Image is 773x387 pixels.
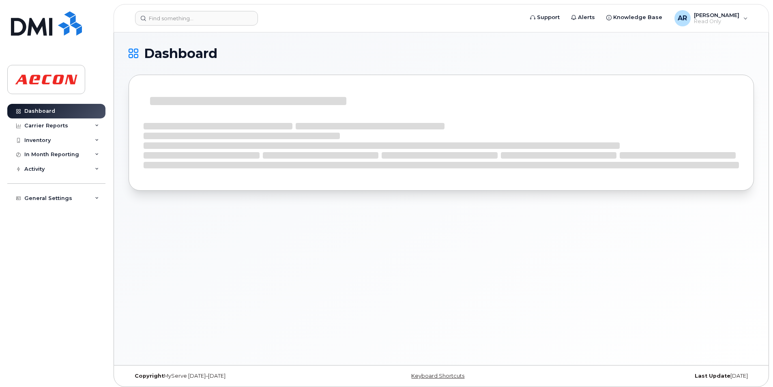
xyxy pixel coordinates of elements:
[411,373,464,379] a: Keyboard Shortcuts
[144,47,217,60] span: Dashboard
[695,373,730,379] strong: Last Update
[129,373,337,379] div: MyServe [DATE]–[DATE]
[135,373,164,379] strong: Copyright
[545,373,754,379] div: [DATE]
